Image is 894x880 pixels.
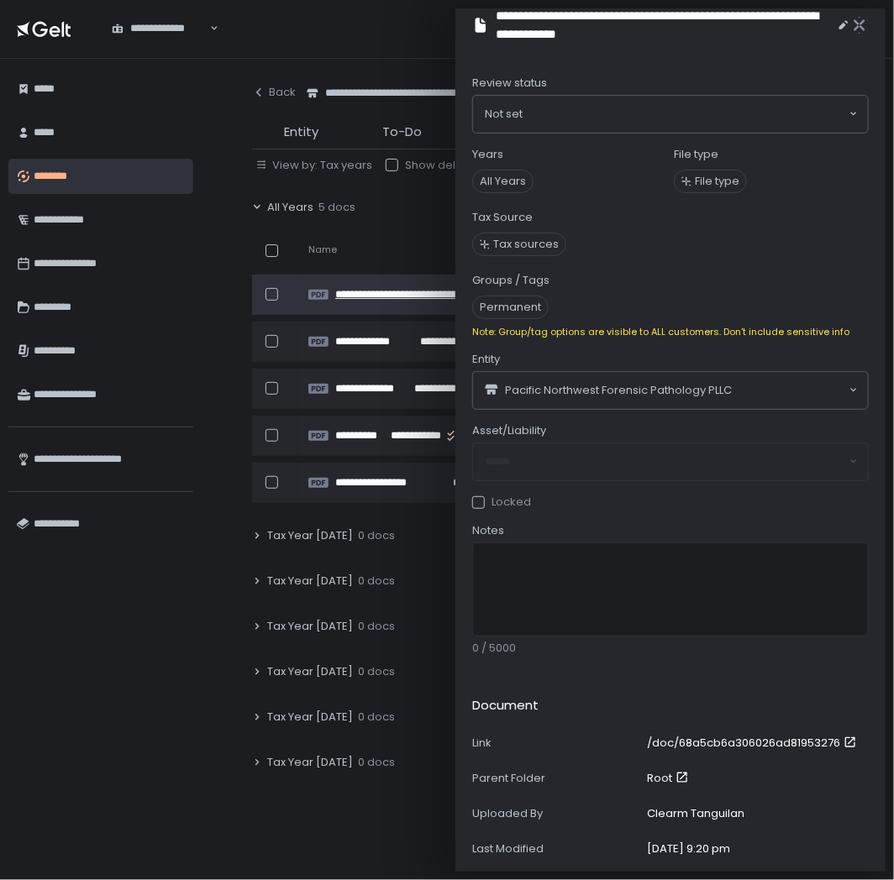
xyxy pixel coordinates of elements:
span: Tax Year [DATE] [267,664,353,679]
span: Tax sources [493,237,559,252]
span: To-Do [382,123,422,142]
span: 0 docs [358,664,395,679]
span: 0 docs [358,755,395,770]
label: Tax Source [472,210,533,225]
div: Clearm Tanguilan [647,806,744,821]
div: Uploaded By [472,806,640,821]
span: Tax Year [DATE] [267,755,353,770]
h2: Document [472,696,539,715]
span: Tax Year [DATE] [267,528,353,543]
div: Last Modified [472,841,640,856]
span: 0 docs [358,710,395,725]
div: Search for option [101,11,218,46]
span: Entity [284,123,318,142]
input: Search for option [732,382,848,399]
span: 0 docs [358,574,395,589]
div: Link [472,736,640,751]
div: 0 / 5000 [472,641,869,656]
span: Tax Year [DATE] [267,710,353,725]
button: View by: Tax years [255,158,372,173]
span: File type [695,174,739,189]
span: Tax Year [DATE] [267,574,353,589]
span: All Years [472,170,534,193]
span: Tax Year [DATE] [267,619,353,634]
div: Search for option [296,76,563,111]
div: [DATE] 9:20 pm [647,841,730,856]
input: Search for option [208,20,208,37]
span: Entity [472,352,500,367]
span: Review status [472,76,547,91]
label: Groups / Tags [472,273,550,288]
span: 0 docs [358,619,395,634]
label: Years [472,147,503,162]
span: 0 docs [358,528,395,543]
span: Notes [472,523,504,538]
div: Parent Folder [472,771,640,786]
span: Asset/Liability [472,423,546,438]
span: Name [308,244,337,256]
span: Permanent [472,296,549,319]
span: Pacific Northwest Forensic Pathology PLLC [505,383,732,398]
span: Not set [485,106,523,123]
button: Back [252,76,296,109]
span: All Years [267,200,313,215]
div: Search for option [473,96,868,133]
a: /doc/68a5cb6a306026ad81953276 [647,736,860,751]
label: File type [674,147,718,162]
div: Note: Group/tag options are visible to ALL customers. Don't include sensitive info [472,326,869,338]
input: Search for option [523,106,848,123]
a: Root [647,771,692,786]
div: Search for option [473,372,868,409]
div: Back [252,85,296,100]
span: 5 docs [318,200,355,215]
